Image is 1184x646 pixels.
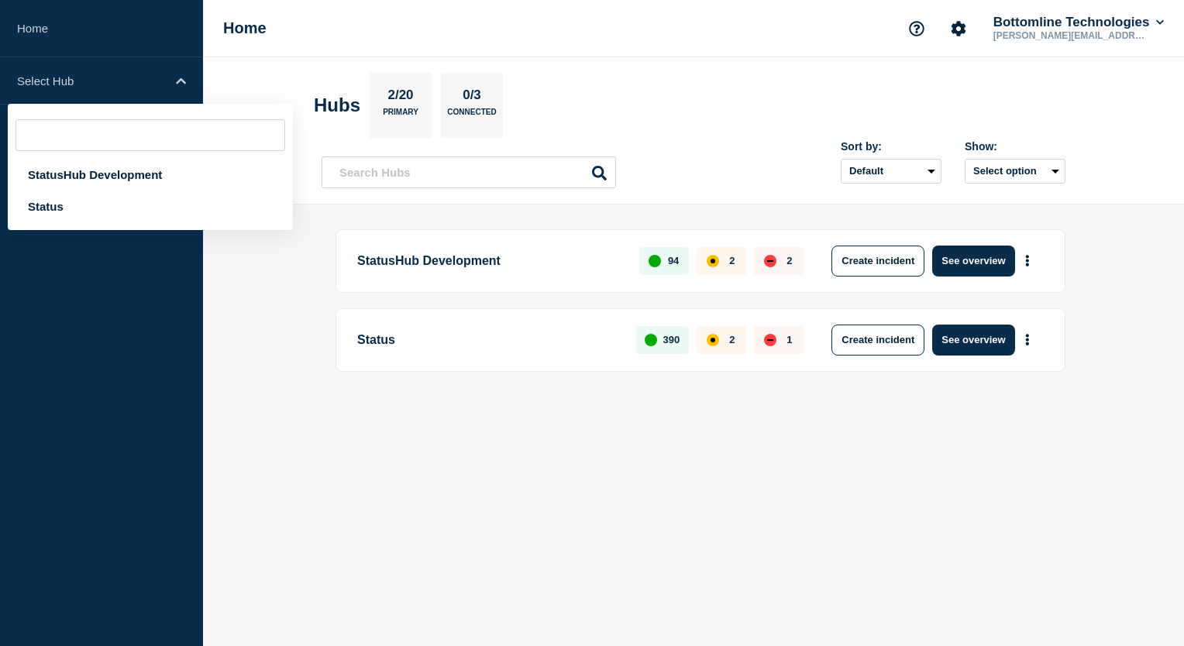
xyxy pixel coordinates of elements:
[1017,246,1038,275] button: More actions
[729,255,735,266] p: 2
[457,88,487,108] p: 0/3
[314,94,360,116] h2: Hubs
[965,140,1065,153] div: Show:
[447,108,496,124] p: Connected
[786,255,792,266] p: 2
[8,191,293,222] div: Status
[383,108,418,124] p: Primary
[942,12,975,45] button: Account settings
[223,19,267,37] h1: Home
[707,255,719,267] div: affected
[382,88,419,108] p: 2/20
[831,246,924,277] button: Create incident
[17,74,166,88] p: Select Hub
[8,159,293,191] div: StatusHub Development
[786,334,792,345] p: 1
[841,159,941,184] select: Sort by
[990,30,1151,41] p: [PERSON_NAME][EMAIL_ADDRESS][PERSON_NAME][DOMAIN_NAME]
[764,334,776,346] div: down
[764,255,776,267] div: down
[932,246,1014,277] button: See overview
[932,325,1014,356] button: See overview
[841,140,941,153] div: Sort by:
[729,334,735,345] p: 2
[990,15,1167,30] button: Bottomline Technologies
[668,255,679,266] p: 94
[645,334,657,346] div: up
[663,334,680,345] p: 390
[831,325,924,356] button: Create incident
[322,156,616,188] input: Search Hubs
[357,325,618,356] p: Status
[707,334,719,346] div: affected
[357,246,621,277] p: StatusHub Development
[1017,325,1038,354] button: More actions
[965,159,1065,184] button: Select option
[649,255,661,267] div: up
[900,12,933,45] button: Support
